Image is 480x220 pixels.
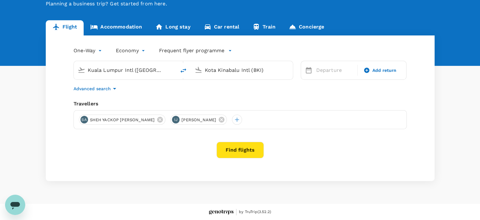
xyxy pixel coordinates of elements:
[46,20,84,35] a: Flight
[74,100,407,108] div: Travellers
[74,85,118,92] button: Advanced search
[86,117,159,123] span: SHEH YACKOP [PERSON_NAME]
[172,116,180,123] div: IJ
[74,85,111,92] p: Advanced search
[84,20,149,35] a: Accommodation
[197,20,246,35] a: Car rental
[80,116,88,123] div: SA
[246,20,282,35] a: Train
[171,69,173,71] button: Open
[282,20,331,35] a: Concierge
[239,209,271,215] span: by TruTrip ( 3.52.2 )
[159,47,224,54] p: Frequent flyer programme
[176,63,191,78] button: delete
[5,195,25,215] iframe: Button to launch messaging window
[159,47,232,54] button: Frequent flyer programme
[216,142,264,158] button: Find flights
[88,65,163,75] input: Depart from
[288,69,290,71] button: Open
[116,46,146,56] div: Economy
[74,46,103,56] div: One-Way
[316,66,353,74] p: Departure
[79,115,166,125] div: SASHEH YACKOP [PERSON_NAME]
[209,210,234,215] img: Genotrips - EPOMS
[205,65,280,75] input: Going to
[178,117,220,123] span: [PERSON_NAME]
[170,115,227,125] div: IJ[PERSON_NAME]
[372,67,397,74] span: Add return
[149,20,197,35] a: Long stay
